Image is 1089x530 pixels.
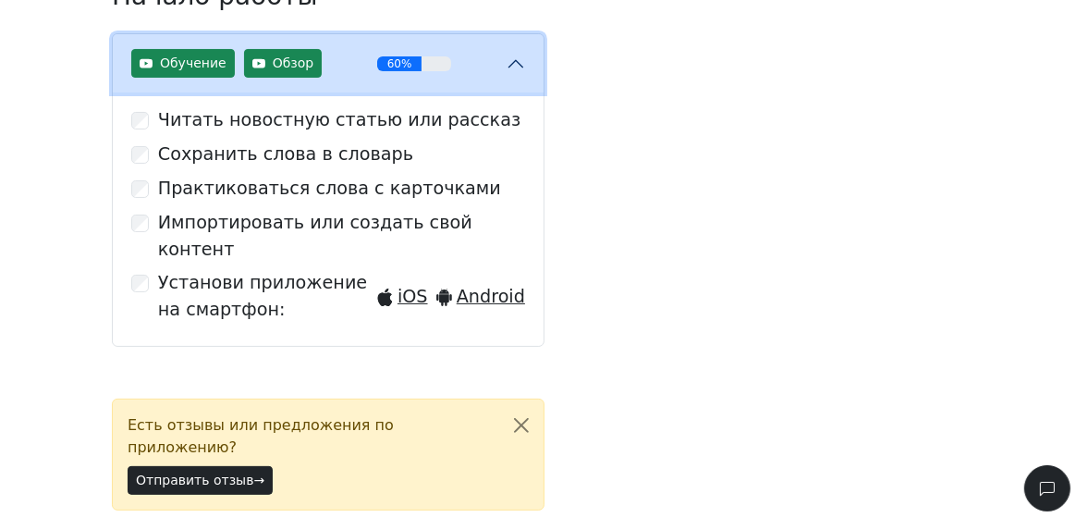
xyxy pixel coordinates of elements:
[160,54,226,73] span: Обучение
[377,56,422,71] div: 60%
[158,176,501,203] label: Практиковаться слова с карточками
[128,414,492,459] span: Есть отзывы или предложения по приложению?
[113,34,544,92] button: ОбучениеОбзор60%
[158,270,525,324] div: Установи приложение на смартфон :
[158,107,520,134] label: Читать новостную статью или рассказ
[273,54,314,73] span: Обзор
[499,400,544,451] button: Close alert
[158,210,525,264] label: Импортировать или создать свой контент
[128,466,273,495] button: Отправить отзыв→
[376,284,428,311] a: iOS
[131,49,235,78] button: Обучение
[435,284,525,311] a: Android
[158,142,413,168] label: Сохранить слова в словарь
[244,49,323,78] button: Обзор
